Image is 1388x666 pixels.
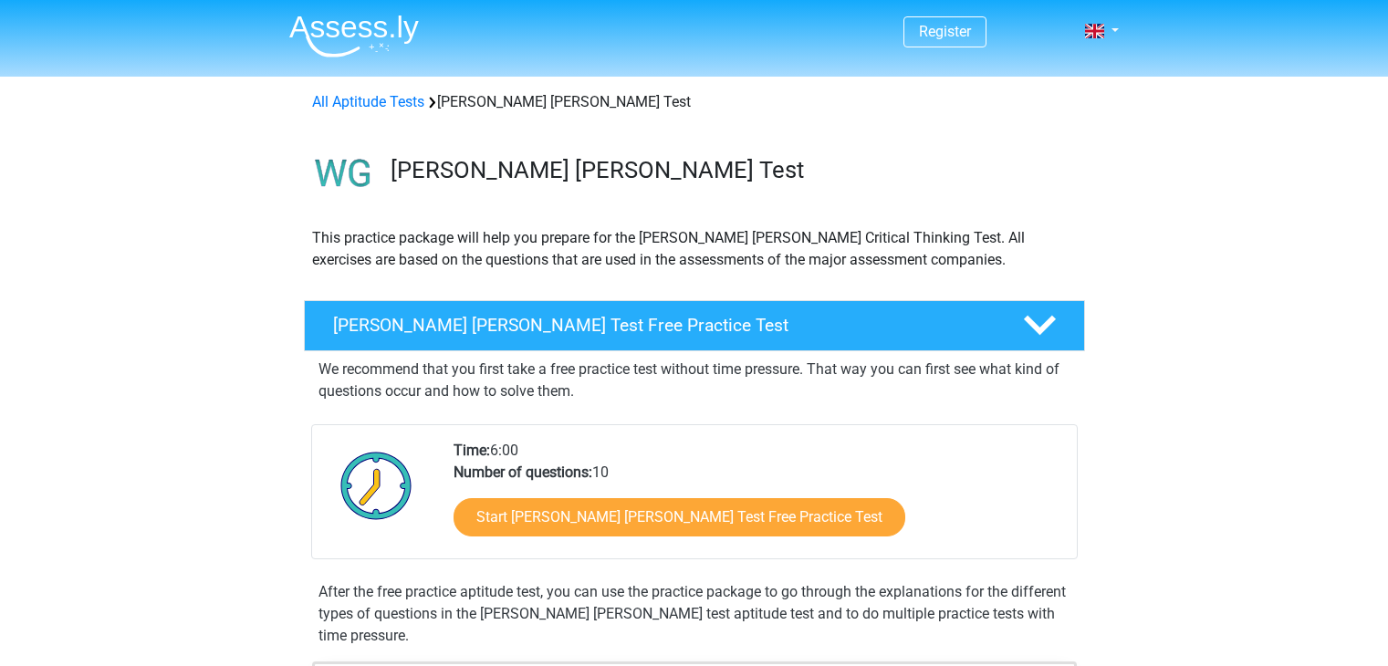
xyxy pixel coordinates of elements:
[311,581,1078,647] div: After the free practice aptitude test, you can use the practice package to go through the explana...
[312,93,424,110] a: All Aptitude Tests
[297,300,1092,351] a: [PERSON_NAME] [PERSON_NAME] Test Free Practice Test
[391,156,1070,184] h3: [PERSON_NAME] [PERSON_NAME] Test
[454,498,905,536] a: Start [PERSON_NAME] [PERSON_NAME] Test Free Practice Test
[312,227,1077,271] p: This practice package will help you prepare for the [PERSON_NAME] [PERSON_NAME] Critical Thinking...
[919,23,971,40] a: Register
[440,440,1076,558] div: 6:00 10
[454,442,490,459] b: Time:
[289,15,419,57] img: Assessly
[333,315,994,336] h4: [PERSON_NAME] [PERSON_NAME] Test Free Practice Test
[318,359,1070,402] p: We recommend that you first take a free practice test without time pressure. That way you can fir...
[305,91,1084,113] div: [PERSON_NAME] [PERSON_NAME] Test
[454,463,592,481] b: Number of questions:
[330,440,423,531] img: Clock
[305,135,382,213] img: watson glaser test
